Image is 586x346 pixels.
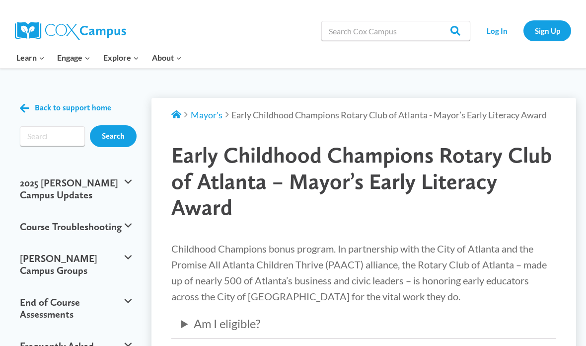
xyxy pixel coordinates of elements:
a: Support Home [171,109,181,120]
a: Log In [475,20,518,41]
nav: Primary Navigation [10,47,188,68]
span: Engage [57,51,90,64]
form: Search form [20,126,85,146]
span: Early Childhood Champions Rotary Club of Atlanta – Mayor’s Early Literacy Award [171,142,552,221]
button: End of Course Assessments [15,286,137,330]
input: Search [90,125,137,147]
a: Back to support home [20,101,111,115]
button: 2025 [PERSON_NAME] Campus Updates [15,167,137,211]
a: Mayor's [191,109,222,120]
nav: Secondary Navigation [475,20,571,41]
summary: Am I eligible? [181,314,546,333]
span: Explore [103,51,139,64]
p: Childhood Champions bonus program. In partnership with the City of Atlanta and the Promise All At... [171,241,556,304]
span: About [152,51,182,64]
button: Course Troubleshooting [15,211,137,243]
span: Early Childhood Champions Rotary Club of Atlanta - Mayor’s Early Literacy Award [231,109,547,120]
span: Learn [16,51,45,64]
button: [PERSON_NAME] Campus Groups [15,243,137,286]
span: Back to support home [35,103,111,112]
input: Search Cox Campus [321,21,470,41]
input: Search input [20,126,85,146]
a: Sign Up [523,20,571,41]
img: Cox Campus [15,22,126,40]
